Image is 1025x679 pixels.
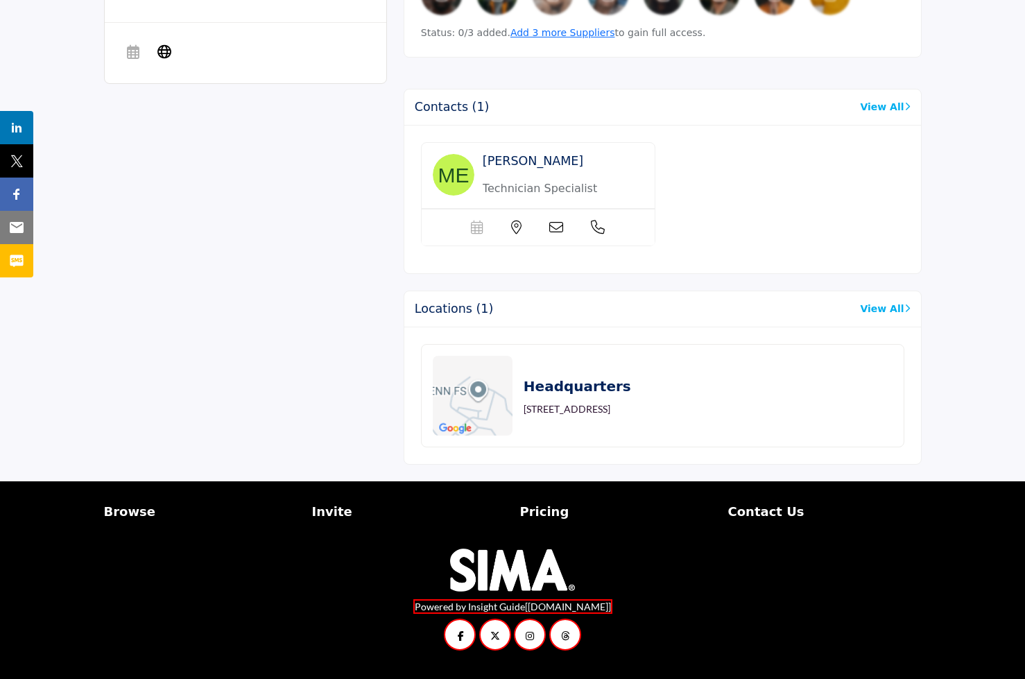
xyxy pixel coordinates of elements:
[728,502,922,521] a: Contact Us
[479,619,511,651] a: Twitter Link
[104,502,298,521] a: Browse
[421,26,904,40] p: Status: 0/3 added. to gain full access.
[433,356,512,436] img: Location Map
[450,549,575,592] img: No Site Logo
[514,619,546,651] a: Instagram Link
[524,376,631,397] h2: Headquarters
[481,662,567,672] span: twitter.com
[421,142,655,246] a: image [PERSON_NAME] Technician Specialist
[520,502,714,521] a: Pricing
[312,502,506,521] a: Invite
[415,100,490,114] h2: Contacts (1)
[551,662,637,672] span: threads.net
[549,619,581,651] a: Threads Link
[483,154,583,168] span: [PERSON_NAME]
[525,601,611,612] span: insightguide.com
[524,402,610,416] p: [STREET_ADDRESS]
[433,154,474,196] img: image
[413,599,612,614] a: Powered by Insight Guide[[DOMAIN_NAME]]
[860,100,910,114] a: View All
[510,27,615,38] a: Add 3 more Suppliers
[445,662,531,672] span: facebook.com
[515,662,601,672] span: instagram.com
[415,302,494,316] h2: Locations (1)
[483,180,632,197] p: Technician Specialist
[860,302,910,316] a: View All
[444,619,476,651] a: Facebook Link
